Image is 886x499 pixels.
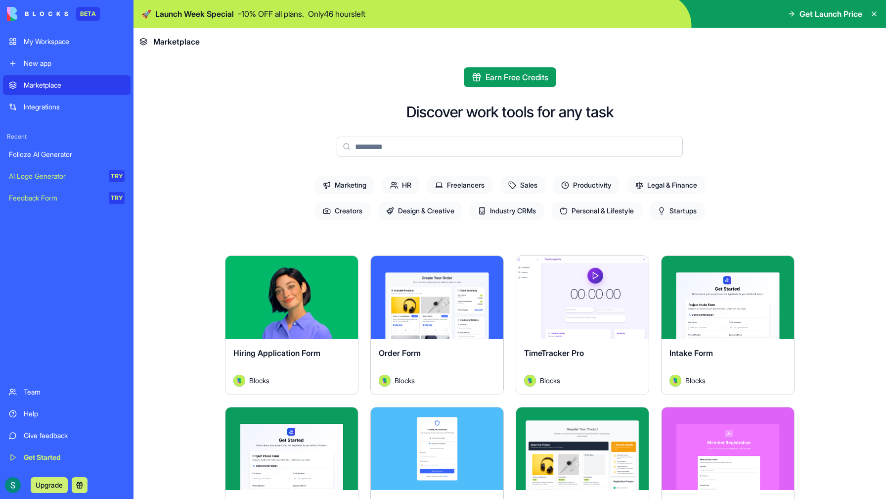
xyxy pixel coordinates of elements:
[382,176,419,194] span: HR
[9,150,125,159] div: Folloze AI Generator
[669,348,713,358] span: Intake Form
[3,166,131,186] a: AI Logo GeneratorTRY
[109,170,125,182] div: TRY
[3,75,131,95] a: Marketplace
[427,176,492,194] span: Freelancers
[395,375,415,386] span: Blocks
[470,202,544,220] span: Industry CRMs
[7,7,100,21] a: BETA
[308,8,365,20] p: Only 46 hours left
[650,202,705,220] span: Startups
[76,7,100,21] div: BETA
[153,36,200,48] span: Marketplace
[9,193,102,203] div: Feedback Form
[627,176,705,194] span: Legal & Finance
[3,97,131,117] a: Integrations
[7,7,68,21] img: logo
[3,53,131,73] a: New app
[553,176,620,194] span: Productivity
[669,375,681,387] img: Avatar
[486,71,548,83] span: Earn Free Credits
[24,80,125,90] div: Marketplace
[370,255,504,395] a: Order FormAvatarBlocks
[31,477,68,493] button: Upgrade
[141,8,151,20] span: 🚀
[225,255,358,395] a: Hiring Application FormAvatarBlocks
[516,255,649,395] a: TimeTracker ProAvatarBlocks
[799,8,862,20] span: Get Launch Price
[524,375,536,387] img: Avatar
[685,375,706,386] span: Blocks
[24,452,125,462] div: Get Started
[3,133,131,141] span: Recent
[3,382,131,402] a: Team
[24,37,125,47] div: My Workspace
[24,58,125,68] div: New app
[661,255,795,395] a: Intake FormAvatarBlocks
[379,375,391,387] img: Avatar
[24,387,125,397] div: Team
[524,348,584,358] span: TimeTracker Pro
[315,176,374,194] span: Marketing
[109,192,125,204] div: TRY
[24,431,125,441] div: Give feedback
[5,477,21,493] img: ACg8ocL7dLGPfyQNDcACwQ6_9-wvuMp_eDaN8x775z5Mus8uNywQsA=s96-c
[540,375,560,386] span: Blocks
[464,67,556,87] button: Earn Free Credits
[233,348,320,358] span: Hiring Application Form
[406,103,614,121] h2: Discover work tools for any task
[3,426,131,446] a: Give feedback
[379,348,421,358] span: Order Form
[500,176,545,194] span: Sales
[31,480,68,490] a: Upgrade
[238,8,304,20] p: - 10 % OFF all plans.
[3,188,131,208] a: Feedback FormTRY
[3,404,131,424] a: Help
[3,145,131,164] a: Folloze AI Generator
[3,448,131,467] a: Get Started
[24,102,125,112] div: Integrations
[24,409,125,419] div: Help
[155,8,234,20] span: Launch Week Special
[315,202,370,220] span: Creators
[3,32,131,51] a: My Workspace
[249,375,269,386] span: Blocks
[552,202,642,220] span: Personal & Lifestyle
[233,375,245,387] img: Avatar
[378,202,462,220] span: Design & Creative
[9,171,102,181] div: AI Logo Generator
